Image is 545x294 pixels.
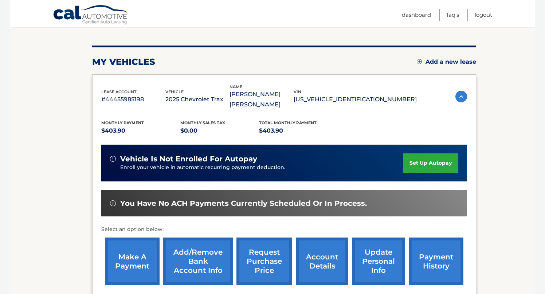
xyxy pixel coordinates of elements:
span: Total Monthly Payment [259,120,317,125]
a: account details [296,238,348,285]
p: Enroll your vehicle in automatic recurring payment deduction. [120,164,403,172]
img: alert-white.svg [110,156,116,162]
img: add.svg [417,59,422,64]
a: set up autopay [403,153,458,173]
a: FAQ's [447,9,459,21]
p: $403.90 [101,126,180,136]
a: Add a new lease [417,58,476,66]
p: [US_VEHICLE_IDENTIFICATION_NUMBER] [294,94,417,105]
span: Monthly sales Tax [180,120,225,125]
p: #44455985198 [101,94,165,105]
p: Select an option below: [101,225,467,234]
span: vehicle is not enrolled for autopay [120,154,257,164]
span: vin [294,89,301,94]
a: make a payment [105,238,160,285]
a: request purchase price [236,238,292,285]
img: alert-white.svg [110,200,116,206]
span: vehicle [165,89,184,94]
p: $0.00 [180,126,259,136]
span: Monthly Payment [101,120,144,125]
h2: my vehicles [92,56,155,67]
span: lease account [101,89,137,94]
span: You have no ACH payments currently scheduled or in process. [120,199,367,208]
a: Logout [475,9,492,21]
p: 2025 Chevrolet Trax [165,94,230,105]
p: [PERSON_NAME] [PERSON_NAME] [230,89,294,110]
a: Cal Automotive [53,5,129,26]
span: name [230,84,242,89]
p: $403.90 [259,126,338,136]
a: Dashboard [402,9,431,21]
a: update personal info [352,238,405,285]
img: accordion-active.svg [455,91,467,102]
a: payment history [409,238,463,285]
a: Add/Remove bank account info [163,238,233,285]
